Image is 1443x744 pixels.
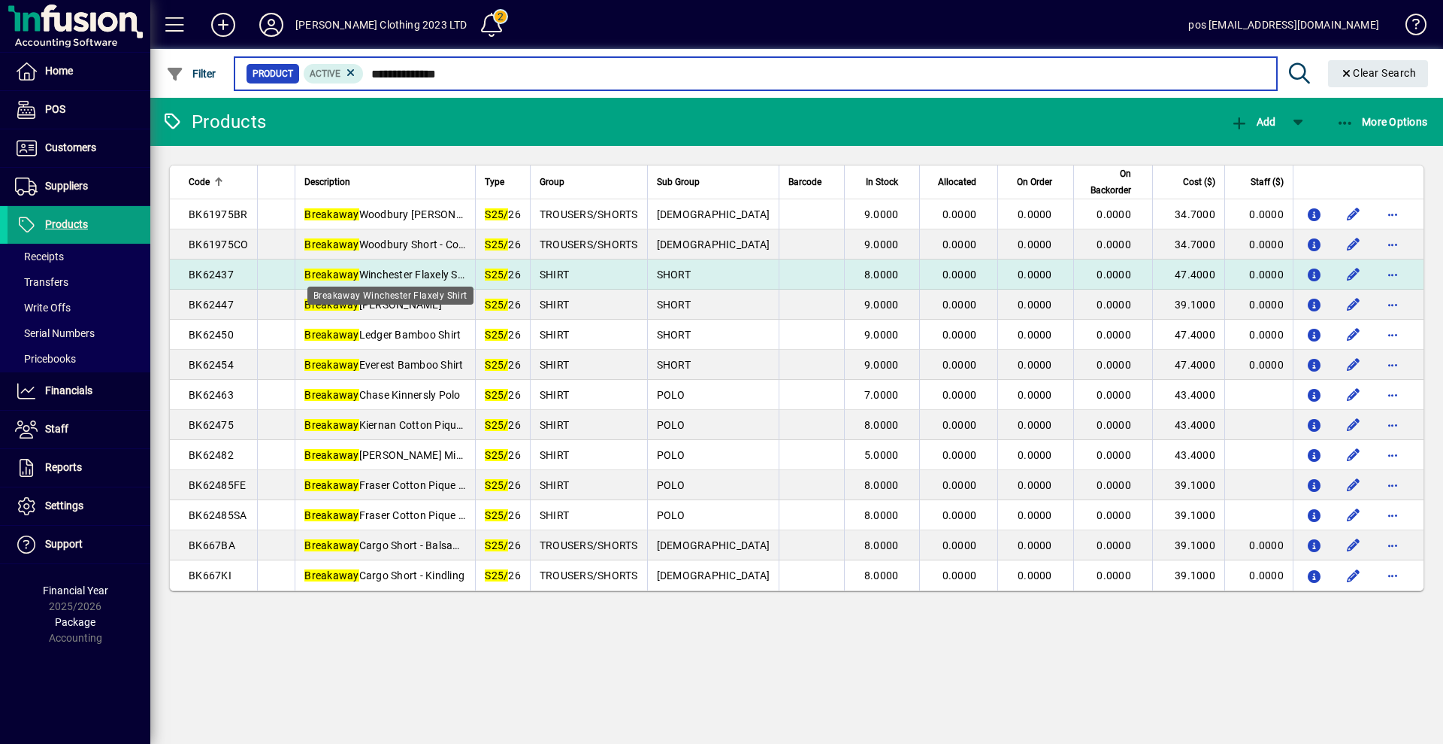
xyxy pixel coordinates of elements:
[304,569,358,582] em: Breakaway
[485,539,508,551] em: S25/
[485,174,521,190] div: Type
[1224,290,1293,320] td: 0.0000
[657,509,685,521] span: POLO
[485,269,521,281] span: 26
[485,299,508,311] em: S25/
[485,389,508,401] em: S25/
[485,238,508,251] em: S25/
[189,419,234,431] span: BK62475
[1018,389,1052,401] span: 0.0000
[8,269,150,295] a: Transfers
[540,269,569,281] span: SHIRT
[1342,232,1366,257] button: Edit
[1007,174,1065,190] div: On Order
[304,329,358,341] em: Breakaway
[657,449,685,461] span: POLO
[1018,269,1052,281] span: 0.0000
[304,269,358,281] em: Breakaway
[304,389,460,401] span: Chase Kinnersly Polo
[1342,413,1366,437] button: Edit
[189,569,231,582] span: BK667KI
[657,419,685,431] span: POLO
[15,327,95,339] span: Serial Numbers
[540,208,638,220] span: TROUSERS/SHORTS
[1224,260,1293,290] td: 0.0000
[657,238,770,251] span: [DEMOGRAPHIC_DATA]
[310,68,340,79] span: Active
[864,479,899,491] span: 8.0000
[8,411,150,448] a: Staff
[938,174,976,190] span: Allocated
[304,238,358,251] em: Breakaway
[189,539,235,551] span: BK667BA
[304,299,442,311] span: [PERSON_NAME]
[485,329,508,341] em: S25/
[485,509,508,521] em: S25/
[485,174,504,190] span: Type
[1188,13,1379,37] div: pos [EMAIL_ADDRESS][DOMAIN_NAME]
[1224,560,1293,591] td: 0.0000
[1224,530,1293,560] td: 0.0000
[942,238,977,251] span: 0.0000
[1328,60,1429,87] button: Clear
[1342,563,1366,588] button: Edit
[854,174,912,190] div: In Stock
[864,539,899,551] span: 8.0000
[864,509,899,521] span: 8.0000
[1381,563,1405,588] button: More options
[657,389,685,401] span: POLO
[485,509,521,521] span: 26
[304,299,358,311] em: Breakaway
[304,359,463,371] span: Everest Bamboo Shirt
[304,479,358,491] em: Breakaway
[1097,299,1131,311] span: 0.0000
[304,509,513,521] span: Fraser Cotton Pique - Sapphire2
[15,353,76,365] span: Pricebooks
[485,208,508,220] em: S25/
[162,110,266,134] div: Products
[1083,166,1131,199] span: On Backorder
[942,359,977,371] span: 0.0000
[189,208,247,220] span: BK61975BR
[942,329,977,341] span: 0.0000
[304,569,464,582] span: Cargo Short - Kindling
[929,174,990,190] div: Allocated
[1224,199,1293,229] td: 0.0000
[1097,509,1131,521] span: 0.0000
[1018,539,1052,551] span: 0.0000
[1342,533,1366,557] button: Edit
[942,269,977,281] span: 0.0000
[1097,389,1131,401] span: 0.0000
[1230,116,1275,128] span: Add
[942,389,977,401] span: 0.0000
[304,174,350,190] span: Description
[1381,353,1405,377] button: More options
[1381,503,1405,527] button: More options
[1152,530,1224,560] td: 39.1000
[1097,208,1131,220] span: 0.0000
[485,569,521,582] span: 26
[1333,108,1432,135] button: More Options
[864,449,899,461] span: 5.0000
[1018,419,1052,431] span: 0.0000
[295,13,467,37] div: [PERSON_NAME] Clothing 2023 LTD
[189,359,234,371] span: BK62454
[657,539,770,551] span: [DEMOGRAPHIC_DATA]
[45,384,92,396] span: Financials
[45,218,88,230] span: Products
[485,569,508,582] em: S25/
[304,359,358,371] em: Breakaway
[8,91,150,129] a: POS
[864,389,899,401] span: 7.0000
[1018,449,1052,461] span: 0.0000
[864,569,899,582] span: 8.0000
[540,569,638,582] span: TROUSERS/SHORTS
[1381,383,1405,407] button: More options
[1381,533,1405,557] button: More options
[1152,470,1224,500] td: 39.1000
[1018,299,1052,311] span: 0.0000
[864,269,899,281] span: 8.0000
[304,449,358,461] em: Breakaway
[15,302,71,314] span: Write Offs
[485,238,521,251] span: 26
